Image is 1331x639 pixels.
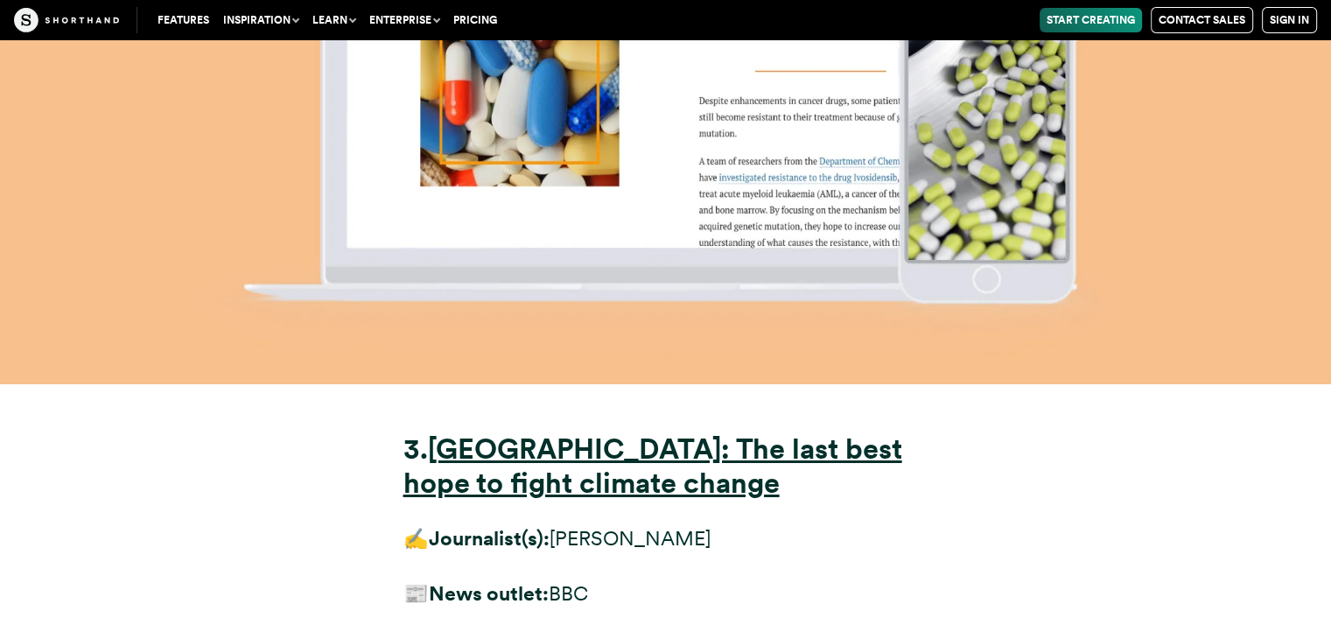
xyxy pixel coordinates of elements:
p: 📰 BBC [403,577,928,611]
strong: News outlet: [429,581,549,606]
strong: Journalist(s): [429,526,550,551]
button: Enterprise [362,8,446,32]
button: Learn [305,8,362,32]
a: Features [151,8,216,32]
a: Start Creating [1040,8,1142,32]
button: Inspiration [216,8,305,32]
p: ✍️ [PERSON_NAME] [403,522,928,556]
a: [GEOGRAPHIC_DATA]: The last best hope to fight climate change [403,432,902,500]
a: Sign in [1262,7,1317,33]
a: Contact Sales [1151,7,1253,33]
a: Pricing [446,8,504,32]
strong: 3. [403,432,428,466]
img: The Craft [14,8,119,32]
